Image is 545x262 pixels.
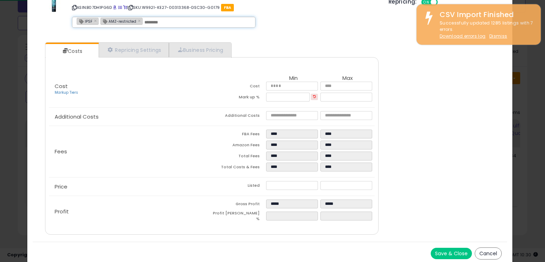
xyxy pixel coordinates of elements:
[212,130,266,141] td: FBA Fees
[55,90,78,95] a: Markup Tiers
[320,75,375,82] th: Max
[489,33,507,39] u: Dismiss
[45,44,98,58] a: Costs
[138,17,142,24] a: ×
[101,18,136,24] span: AMZ-restricted
[475,247,502,260] button: Cancel
[212,211,266,224] td: Profit [PERSON_NAME] %
[440,33,485,39] a: Download errors log
[72,2,378,13] p: ASIN: B07DH1PG6D | SKU: W9921-KE27-00313368-DSC30-G0179
[212,163,266,174] td: Total Costs & Fees
[169,43,231,57] a: Business Pricing
[212,82,266,93] td: Cost
[77,18,92,24] span: IPSF
[434,20,535,40] div: Successfully updated 1285 listings with 7 errors.
[212,111,266,122] td: Additional Costs
[212,152,266,163] td: Total Fees
[49,184,212,190] p: Price
[49,209,212,214] p: Profit
[212,200,266,211] td: Gross Profit
[123,5,127,10] a: Your listing only
[434,10,535,20] div: CSV Import Finished
[49,83,212,95] p: Cost
[221,4,234,11] span: FBA
[118,5,122,10] a: All offer listings
[99,43,169,57] a: Repricing Settings
[94,17,98,24] a: ×
[431,248,472,259] button: Save & Close
[49,149,212,154] p: Fees
[49,114,212,120] p: Additional Costs
[212,141,266,152] td: Amazon Fees
[113,5,117,10] a: BuyBox page
[266,75,320,82] th: Min
[212,181,266,192] td: Listed
[212,93,266,104] td: Mark up %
